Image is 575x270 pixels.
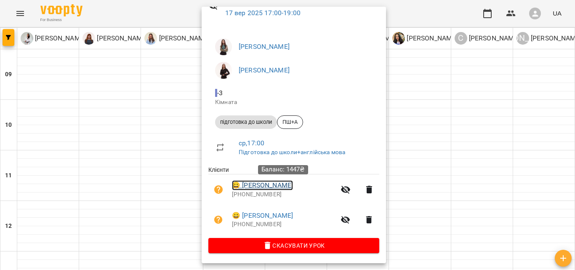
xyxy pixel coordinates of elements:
img: 0d25eae34b4da8248ddaf23458eff48a.jpg [215,62,232,79]
button: Візит ще не сплачено. Додати оплату? [208,179,229,200]
span: - 3 [215,89,224,97]
p: [PHONE_NUMBER] [232,190,335,199]
ul: Клієнти [208,166,379,238]
a: ср , 17:00 [239,139,264,147]
a: 😀 [PERSON_NAME] [232,180,293,190]
span: Баланс: 1447₴ [261,166,305,173]
p: Кімната [215,98,373,107]
a: [PERSON_NAME] [239,66,290,74]
button: Візит ще не сплачено. Додати оплату? [208,210,229,230]
a: [PERSON_NAME] [239,43,290,51]
span: ПШ+А [277,118,303,126]
button: Скасувати Урок [208,238,379,253]
p: [PHONE_NUMBER] [232,220,335,229]
a: Підготовка до школи+англійська мова [239,149,345,155]
div: ПШ+А [277,115,303,129]
a: 😀 [PERSON_NAME] [232,211,293,221]
img: 6aba04e32ee3c657c737aeeda4e83600.jpg [215,38,232,55]
a: 17 вер 2025 17:00-19:00 [225,9,301,17]
span: Скасувати Урок [215,241,373,251]
span: підготовка до школи [215,118,277,126]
